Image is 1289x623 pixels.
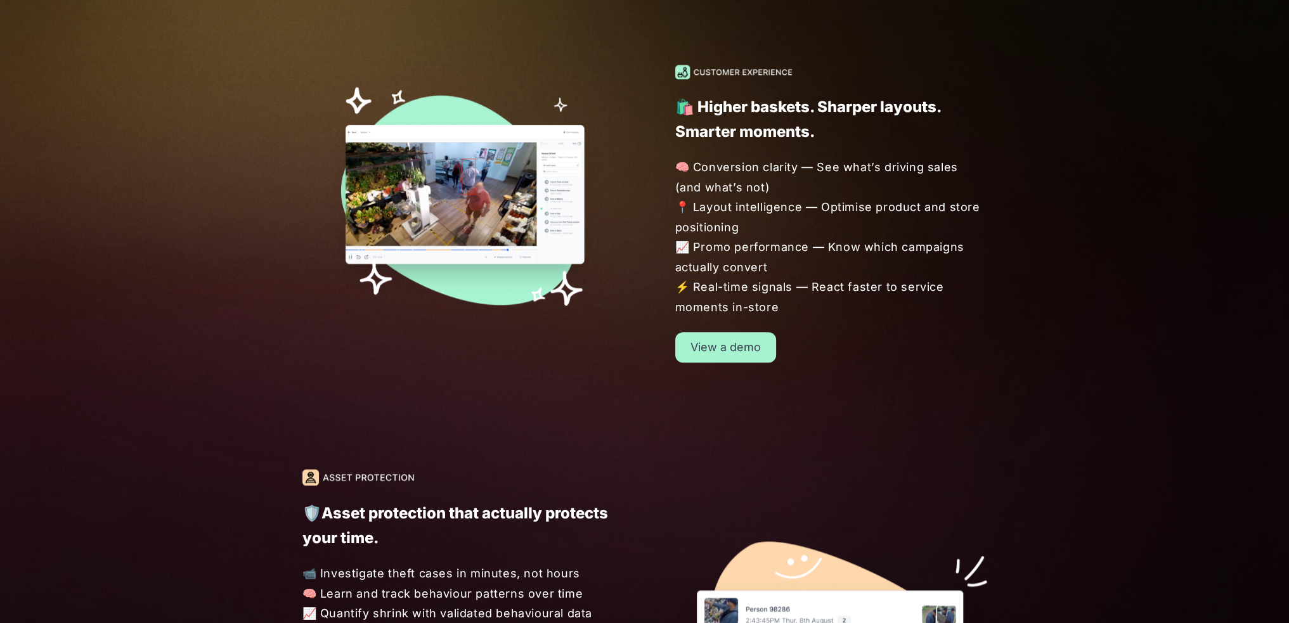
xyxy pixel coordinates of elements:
p: 🛡️Asset protection that actually protects your time. [302,501,614,550]
span: 🧠 Conversion clarity — See what’s driving sales (and what’s not) 📍 Layout intelligence — Optimise... [675,157,988,317]
p: 🛍️ Higher baskets. Sharper layouts. Smarter moments. [675,94,987,144]
a: View a demo [675,332,776,363]
img: Journey player [302,65,614,324]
